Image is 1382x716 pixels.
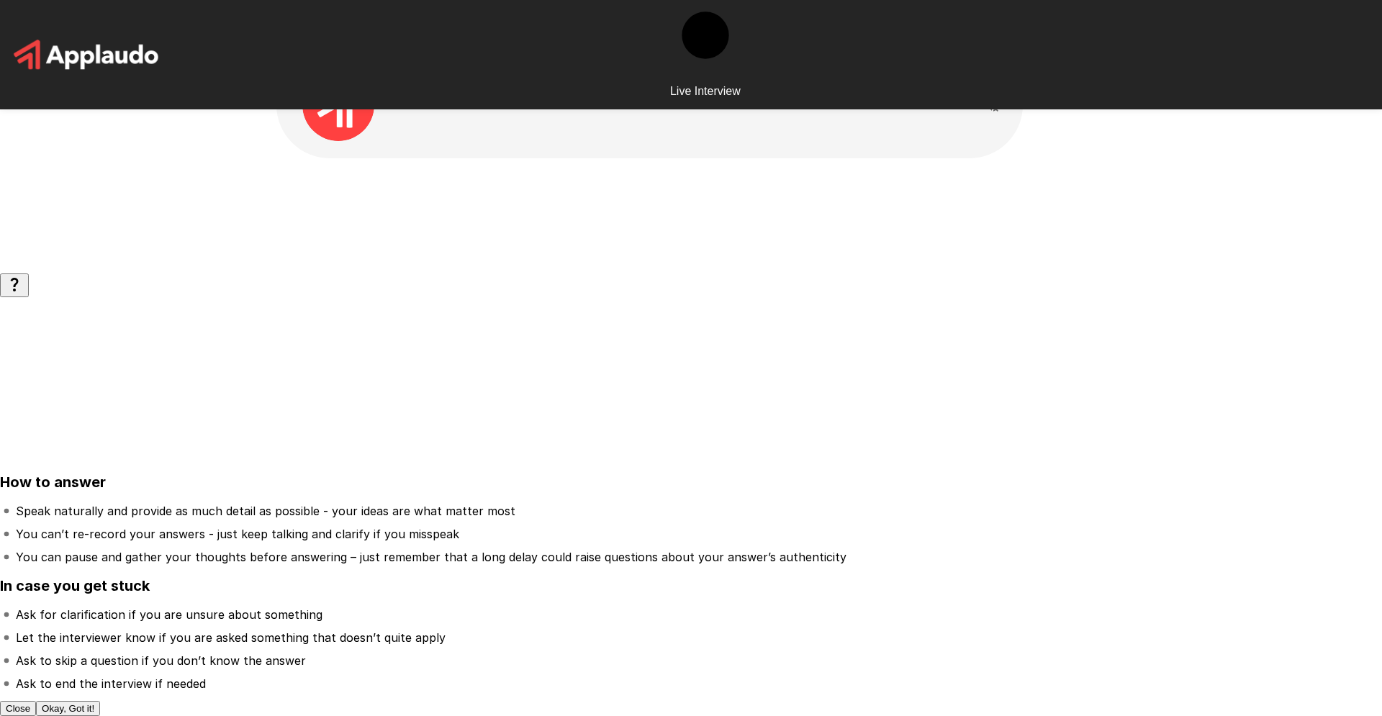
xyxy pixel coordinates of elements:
p: Ask to skip a question if you don’t know the answer [16,652,306,669]
p: You can pause and gather your thoughts before answering – just remember that a long delay could r... [16,548,846,566]
p: Speak naturally and provide as much detail as possible - your ideas are what matter most [16,502,515,520]
button: Okay, Got it! [36,701,100,716]
p: Ask for clarification if you are unsure about something [16,606,322,623]
p: Live Interview [670,85,741,98]
p: Let the interviewer know if you are asked something that doesn’t quite apply [16,629,446,646]
p: Ask to end the interview if needed [16,675,206,692]
p: You can’t re-record your answers - just keep talking and clarify if you misspeak [16,525,459,543]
